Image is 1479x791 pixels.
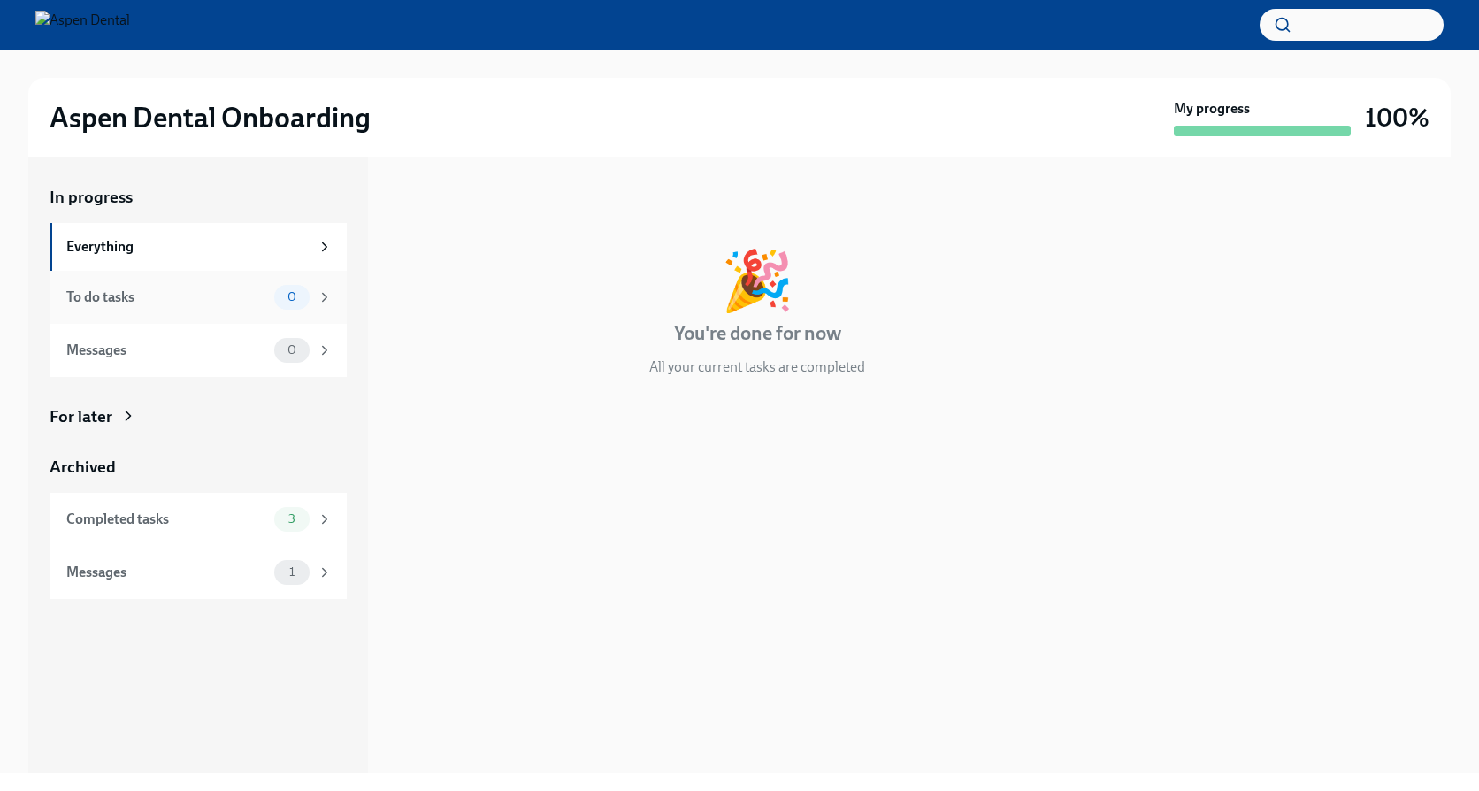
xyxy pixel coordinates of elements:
[50,456,347,479] a: Archived
[66,563,267,582] div: Messages
[50,546,347,599] a: Messages1
[278,512,306,526] span: 3
[50,223,347,271] a: Everything
[1174,99,1250,119] strong: My progress
[277,290,307,303] span: 0
[389,186,472,209] div: In progress
[66,288,267,307] div: To do tasks
[66,510,267,529] div: Completed tasks
[50,324,347,377] a: Messages0
[50,271,347,324] a: To do tasks0
[66,341,267,360] div: Messages
[50,493,347,546] a: Completed tasks3
[50,405,347,428] a: For later
[279,565,305,579] span: 1
[1365,102,1429,134] h3: 100%
[277,343,307,357] span: 0
[66,237,310,257] div: Everything
[50,100,371,135] h2: Aspen Dental Onboarding
[50,405,112,428] div: For later
[35,11,130,39] img: Aspen Dental
[50,186,347,209] a: In progress
[721,251,793,310] div: 🎉
[649,357,865,377] p: All your current tasks are completed
[674,320,841,347] h4: You're done for now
